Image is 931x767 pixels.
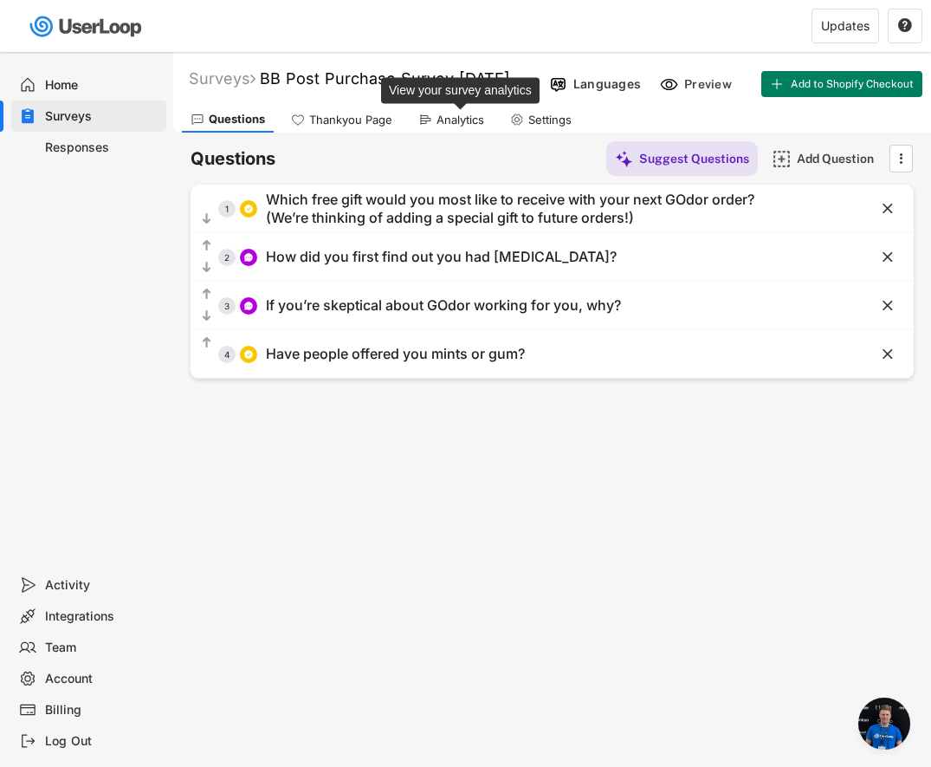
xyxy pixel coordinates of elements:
button:  [897,18,913,34]
div: Surveys [189,68,255,88]
button:  [879,200,896,218]
div: Home [45,77,159,94]
text:  [883,296,893,315]
text:  [883,345,893,363]
div: Activity [45,577,159,594]
img: Language%20Icon.svg [549,75,567,94]
font: BB Post Purchase Survey [DATE] [260,69,510,88]
a: Open chat [858,698,910,750]
div: Preview [684,76,736,92]
button:  [199,286,214,303]
button:  [199,237,214,255]
div: How did you first find out you had [MEDICAL_DATA]? [266,248,617,266]
div: Surveys [45,108,159,125]
img: CircleTickMinorWhite.svg [243,204,254,214]
text:  [203,211,211,226]
img: CircleTickMinorWhite.svg [243,349,254,360]
button:  [199,335,214,352]
h6: Questions [191,147,275,171]
button: Add to Shopify Checkout [761,71,922,97]
div: Suggest Questions [639,151,749,166]
button:  [879,249,896,266]
img: AddMajor.svg [773,150,791,168]
img: userloop-logo-01.svg [26,9,148,44]
div: Questions [209,112,265,127]
div: Integrations [45,608,159,625]
button:  [199,308,214,325]
text:  [883,199,893,218]
text:  [203,287,211,302]
text:  [883,248,893,266]
div: Account [45,671,159,687]
text:  [203,260,211,275]
div: 3 [218,302,236,310]
div: If you’re skeptical about GOdor working for you, why? [266,296,621,315]
img: ConversationMinor.svg [243,301,254,311]
div: Which free gift would you most like to receive with your next GOdor order? (We’re thinking of add... [266,191,775,227]
button:  [879,346,896,363]
div: 4 [218,350,236,359]
div: Languages [573,76,641,92]
button:  [892,146,909,172]
div: Settings [528,113,572,127]
div: Log Out [45,733,159,750]
span: Add to Shopify Checkout [791,79,914,89]
div: Responses [45,140,159,156]
text:  [898,17,912,33]
div: 2 [218,253,236,262]
button:  [199,211,214,228]
div: 1 [218,205,236,213]
div: Thankyou Page [309,113,392,127]
div: Team [45,640,159,656]
text:  [900,149,903,167]
text:  [203,309,211,323]
div: Add Question [797,151,883,166]
div: Updates [821,20,870,32]
text:  [203,238,211,253]
text:  [203,335,211,350]
img: MagicMajor%20%28Purple%29.svg [615,150,633,168]
div: Analytics [436,113,484,127]
div: Billing [45,702,159,718]
button:  [879,297,896,315]
img: ConversationMinor.svg [243,252,254,263]
div: Have people offered you mints or gum? [266,345,525,363]
button:  [199,259,214,276]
